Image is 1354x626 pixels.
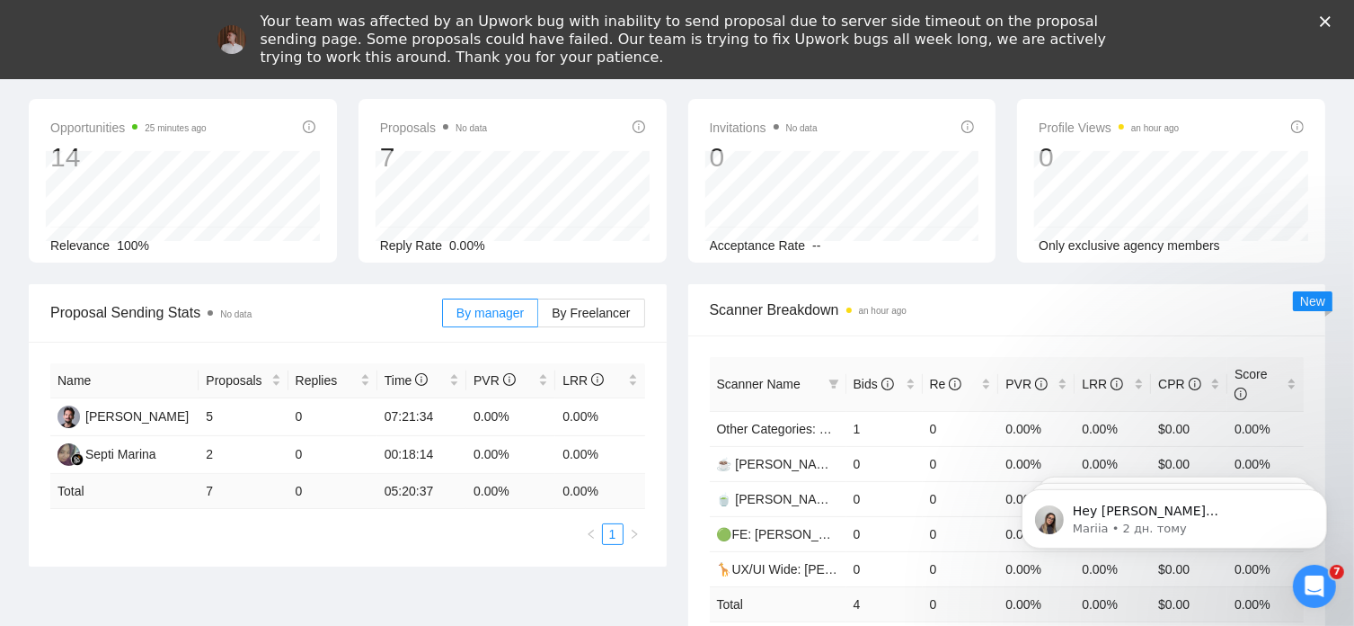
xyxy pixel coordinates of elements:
td: 0 [288,474,377,509]
td: 0.00% [1075,446,1151,481]
div: Your team was affected by an Upwork bug with inability to send proposal due to server side timeou... [261,13,1109,67]
span: New [1300,294,1325,309]
span: info-circle [1035,378,1048,390]
span: Scanner Name [717,377,801,391]
td: 00:18:14 [377,436,466,474]
td: 0 [923,446,999,481]
span: -- [812,238,820,253]
div: Закрити [1320,16,1338,27]
div: 0 [1039,140,1179,174]
span: Acceptance Rate [710,238,806,253]
span: info-circle [1235,388,1247,400]
th: Name [50,363,199,398]
td: 0 [923,516,999,551]
span: PVR [473,373,516,388]
td: 1 [846,411,923,446]
td: 0 [923,481,999,516]
span: filter [825,371,843,398]
span: info-circle [1291,121,1304,133]
td: 0 [846,481,923,516]
span: info-circle [415,373,428,386]
li: Previous Page [580,523,602,545]
time: an hour ago [859,306,907,316]
td: 0.00% [555,436,644,474]
td: 0 [846,551,923,586]
span: Reply Rate [380,238,442,253]
div: Septi Marina [85,444,156,464]
img: gigradar-bm.png [71,453,84,466]
span: Profile Views [1039,117,1179,139]
div: [PERSON_NAME] [85,407,189,426]
td: 0 [846,516,923,551]
span: PVR [1005,377,1048,391]
a: 🟢FE: [PERSON_NAME] [717,527,859,541]
td: Total [710,586,846,622]
span: Score [1235,367,1268,401]
iframe: Intercom live chat [1293,565,1336,608]
a: ☕ [PERSON_NAME] | UX/UI Wide: 29/07 - Bid in Range [717,457,1037,471]
td: 2 [199,436,288,474]
span: Re [930,377,962,391]
span: info-circle [949,378,961,390]
img: SM [58,443,80,466]
td: 0.00 % [1227,586,1304,622]
a: RV[PERSON_NAME] [58,408,189,423]
td: 0 [288,398,377,436]
span: info-circle [961,121,974,133]
a: 1 [603,524,623,544]
span: info-circle [633,121,645,133]
td: 07:21:34 [377,398,466,436]
img: Profile image for Vadym [217,25,246,54]
span: Proposals [206,371,267,390]
td: 0 [923,411,999,446]
td: $ 0.00 [1151,586,1227,622]
td: $0.00 [1151,446,1227,481]
td: 0.00% [1227,411,1304,446]
td: 05:20:37 [377,474,466,509]
td: 0.00% [1227,446,1304,481]
iframe: Intercom notifications повідомлення [995,452,1354,577]
img: RV [58,406,80,428]
span: 7 [1330,565,1344,579]
a: 🍵 [PERSON_NAME] | Web Wide: 23/07 - Bid in Range [717,492,1029,506]
div: 0 [710,140,818,174]
span: info-circle [1189,378,1201,390]
td: 0.00 % [555,474,644,509]
td: 0 [288,436,377,474]
td: 0.00% [466,398,555,436]
span: No data [456,123,487,133]
td: 4 [846,586,923,622]
span: right [629,529,640,540]
span: Invitations [710,117,818,139]
td: $0.00 [1151,411,1227,446]
span: By Freelancer [552,306,630,320]
span: LRR [562,373,604,388]
div: 14 [50,140,207,174]
td: 7 [199,474,288,509]
td: 0 [846,446,923,481]
span: Opportunities [50,117,207,139]
span: Time [385,373,428,388]
td: 0.00 % [466,474,555,509]
a: 🦒UX/UI Wide: [PERSON_NAME] 03/07 old [717,562,964,577]
time: 25 minutes ago [145,123,206,133]
span: left [586,529,597,540]
span: 100% [117,238,149,253]
span: Proposals [380,117,487,139]
td: 0.00% [1075,411,1151,446]
td: 0 [923,551,999,586]
li: Next Page [624,523,645,545]
td: 0.00% [466,436,555,474]
button: left [580,523,602,545]
li: 1 [602,523,624,545]
a: SMSepti Marina [58,446,156,461]
button: right [624,523,645,545]
td: 0.00% [998,446,1075,481]
time: an hour ago [1131,123,1179,133]
th: Proposals [199,363,288,398]
th: Replies [288,363,377,398]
